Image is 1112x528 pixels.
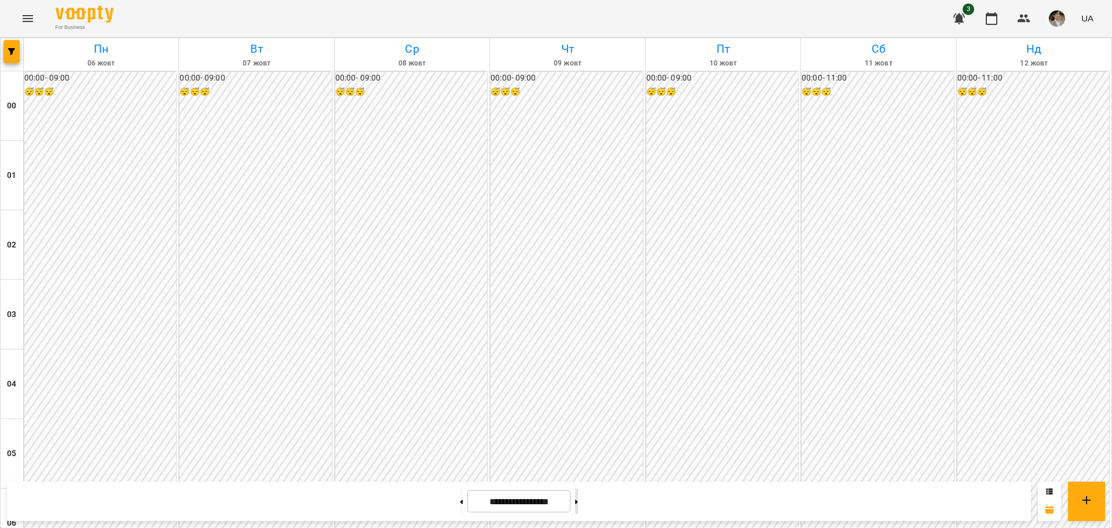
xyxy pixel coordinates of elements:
h6: 02 [7,239,16,252]
h6: 04 [7,378,16,391]
h6: Сб [803,40,954,58]
h6: 00:00 - 09:00 [335,72,487,85]
h6: 11 жовт [803,58,954,69]
img: 7c88ea500635afcc637caa65feac9b0a.jpg [1049,10,1065,27]
h6: 00:00 - 09:00 [180,72,331,85]
h6: 01 [7,169,16,182]
button: UA [1077,8,1098,29]
h6: 😴😴😴 [491,86,642,99]
span: 3 [963,3,974,15]
h6: Вт [181,40,332,58]
span: For Business [56,24,114,31]
h6: 06 жовт [25,58,177,69]
h6: Нд [959,40,1110,58]
h6: 07 жовт [181,58,332,69]
img: Voopty Logo [56,6,114,23]
h6: 00:00 - 11:00 [802,72,953,85]
h6: 00:00 - 09:00 [646,72,798,85]
h6: 00:00 - 09:00 [491,72,642,85]
h6: 😴😴😴 [335,86,487,99]
h6: 00:00 - 11:00 [957,72,1109,85]
h6: 03 [7,308,16,321]
span: UA [1081,12,1093,24]
h6: 09 жовт [492,58,643,69]
h6: 00 [7,100,16,112]
button: Menu [14,5,42,32]
h6: 😴😴😴 [180,86,331,99]
h6: Пн [25,40,177,58]
h6: 😴😴😴 [24,86,176,99]
h6: 00:00 - 09:00 [24,72,176,85]
h6: 😴😴😴 [802,86,953,99]
h6: Чт [492,40,643,58]
h6: 12 жовт [959,58,1110,69]
h6: 10 жовт [648,58,799,69]
h6: 😴😴😴 [646,86,798,99]
h6: 08 жовт [336,58,488,69]
h6: Пт [648,40,799,58]
h6: 😴😴😴 [957,86,1109,99]
h6: 05 [7,447,16,460]
h6: Ср [336,40,488,58]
